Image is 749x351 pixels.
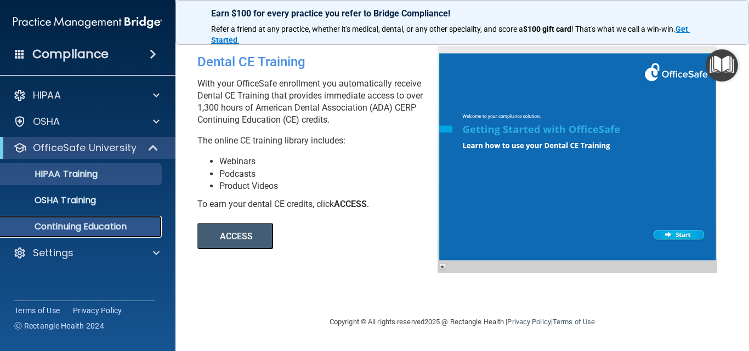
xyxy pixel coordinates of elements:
span: ! That's what we call a win-win. [571,25,676,33]
a: Terms of Use [14,305,60,316]
h4: Compliance [32,47,109,62]
p: OSHA Training [7,195,96,206]
p: The online CE training library includes: [197,135,446,147]
div: To earn your dental CE credits, click . [197,198,446,210]
span: Refer a friend at any practice, whether it's medical, dental, or any other speciality, and score a [211,25,523,33]
a: Get Started [211,25,690,44]
p: Earn $100 for every practice you refer to Bridge Compliance! [211,8,713,19]
p: With your OfficeSafe enrollment you automatically receive Dental CE Training that provides immedi... [197,78,446,126]
div: Copyright © All rights reserved 2025 @ Rectangle Health | | [262,304,662,340]
div: Dental CE Training [197,46,446,78]
a: HIPAA [13,89,160,102]
img: PMB logo [13,11,162,33]
p: HIPAA Training [7,169,98,180]
p: OfficeSafe University [33,141,137,154]
a: ACCESS [197,233,497,241]
a: Privacy Policy [73,305,122,316]
p: Settings [33,246,73,260]
span: Ⓒ Rectangle Health 2024 [14,320,104,331]
button: Open Resource Center [706,49,738,82]
a: Terms of Use [553,318,595,326]
a: Settings [13,246,160,260]
a: Privacy Policy [507,318,551,326]
li: Webinars [219,156,446,168]
p: HIPAA [33,89,61,102]
button: ACCESS [197,223,273,249]
b: ACCESS [334,199,367,209]
li: Product Videos [219,180,446,192]
p: OSHA [33,115,60,128]
p: Continuing Education [7,221,157,232]
a: OfficeSafe University [13,141,159,154]
strong: $100 gift card [523,25,571,33]
li: Podcasts [219,168,446,180]
a: OSHA [13,115,160,128]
